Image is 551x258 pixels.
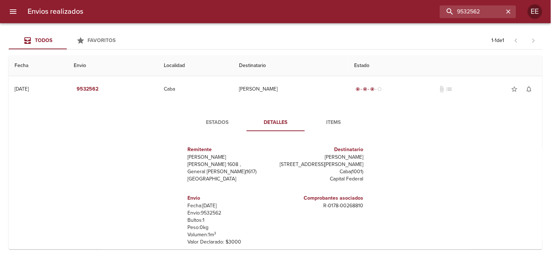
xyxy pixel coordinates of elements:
[507,82,522,96] button: Agregar a favoritos
[188,217,273,224] p: Bultos: 1
[189,114,363,131] div: Tabs detalle de guia
[35,37,52,43] span: Todos
[9,55,68,76] th: Fecha
[9,32,125,49] div: Tabs Envios
[234,55,349,76] th: Destinatario
[158,55,234,76] th: Localidad
[279,146,364,154] h6: Destinatario
[511,86,518,93] span: star_border
[188,175,273,183] p: [GEOGRAPHIC_DATA]
[525,32,542,49] span: Pagina siguiente
[188,238,273,246] p: Valor Declarado: $ 3000
[68,55,158,76] th: Envio
[15,86,29,92] div: [DATE]
[377,87,382,91] span: radio_button_unchecked
[279,168,364,175] p: Caba ( 1001 )
[354,86,383,93] div: En viaje
[279,202,364,209] p: R - 0178 - 00268810
[188,154,273,161] p: [PERSON_NAME]
[88,37,116,43] span: Favoritos
[234,76,349,102] td: [PERSON_NAME]
[522,82,536,96] button: Activar notificaciones
[158,76,234,102] td: Caba
[193,118,242,127] span: Estados
[440,5,504,18] input: buscar
[438,86,445,93] span: No tiene documentos adjuntos
[528,4,542,19] div: Abrir información de usuario
[279,154,364,161] p: [PERSON_NAME]
[188,161,273,168] p: [PERSON_NAME] 1608 ,
[188,194,273,202] h6: Envio
[188,146,273,154] h6: Remitente
[4,3,22,20] button: menu
[74,83,101,96] button: 9532562
[188,231,273,238] p: Volumen: 1 m
[279,161,364,168] p: [STREET_ADDRESS][PERSON_NAME]
[279,175,364,183] p: Capital Federal
[188,209,273,217] p: Envío: 9532562
[214,231,216,236] sup: 3
[526,86,533,93] span: notifications_none
[279,194,364,202] h6: Comprobantes asociados
[356,87,360,91] span: radio_button_checked
[28,6,83,17] h6: Envios realizados
[492,37,505,44] p: 1 - 1 de 1
[370,87,374,91] span: radio_button_checked
[348,55,542,76] th: Estado
[188,224,273,231] p: Peso: 0 kg
[363,87,367,91] span: radio_button_checked
[309,118,358,127] span: Items
[445,86,453,93] span: No tiene pedido asociado
[507,37,525,44] span: Pagina anterior
[77,85,98,94] em: 9532562
[528,4,542,19] div: EE
[188,202,273,209] p: Fecha: [DATE]
[251,118,300,127] span: Detalles
[188,168,273,175] p: General [PERSON_NAME] ( 1617 )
